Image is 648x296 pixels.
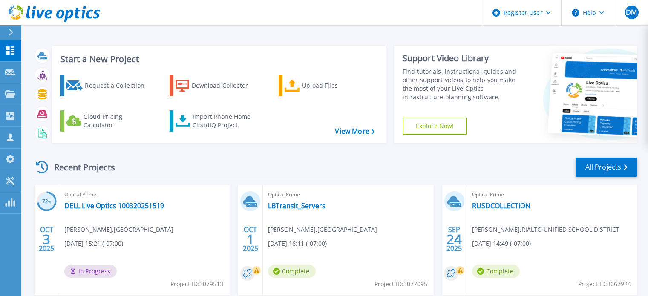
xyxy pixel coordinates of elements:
a: View More [335,127,374,135]
div: OCT 2025 [38,224,55,255]
span: Optical Prime [64,190,225,199]
a: Request a Collection [60,75,156,96]
span: In Progress [64,265,117,278]
div: OCT 2025 [242,224,259,255]
div: Cloud Pricing Calculator [84,112,152,129]
span: DM [626,9,637,16]
div: Download Collector [192,77,260,94]
div: Import Phone Home CloudIQ Project [193,112,259,129]
span: [DATE] 16:11 (-07:00) [268,239,327,248]
div: SEP 2025 [446,224,462,255]
div: Request a Collection [85,77,153,94]
span: 24 [446,236,462,243]
a: All Projects [576,158,637,177]
span: % [48,199,51,204]
a: Cloud Pricing Calculator [60,110,156,132]
span: [PERSON_NAME] , RIALTO UNIFIED SCHOOL DISTRICT [472,225,619,234]
div: Support Video Library [403,53,525,64]
span: Complete [472,265,520,278]
span: [PERSON_NAME] , [GEOGRAPHIC_DATA] [64,225,173,234]
div: Recent Projects [33,157,127,178]
span: [DATE] 14:49 (-07:00) [472,239,531,248]
span: 3 [43,236,50,243]
span: Project ID: 3067924 [578,279,631,289]
span: [PERSON_NAME] , [GEOGRAPHIC_DATA] [268,225,377,234]
span: [DATE] 15:21 (-07:00) [64,239,123,248]
a: LBTransit_Servers [268,201,325,210]
a: Explore Now! [403,118,467,135]
a: DELL Live Optics 100320251519 [64,201,164,210]
a: Upload Files [279,75,374,96]
span: Optical Prime [268,190,428,199]
span: Complete [268,265,316,278]
span: 1 [247,236,254,243]
span: Project ID: 3079513 [170,279,223,289]
h3: 72 [37,197,57,207]
span: Optical Prime [472,190,632,199]
a: Download Collector [170,75,265,96]
div: Upload Files [302,77,370,94]
a: RUSDCOLLECTION [472,201,530,210]
div: Find tutorials, instructional guides and other support videos to help you make the most of your L... [403,67,525,101]
span: Project ID: 3077095 [374,279,427,289]
h3: Start a New Project [60,55,374,64]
